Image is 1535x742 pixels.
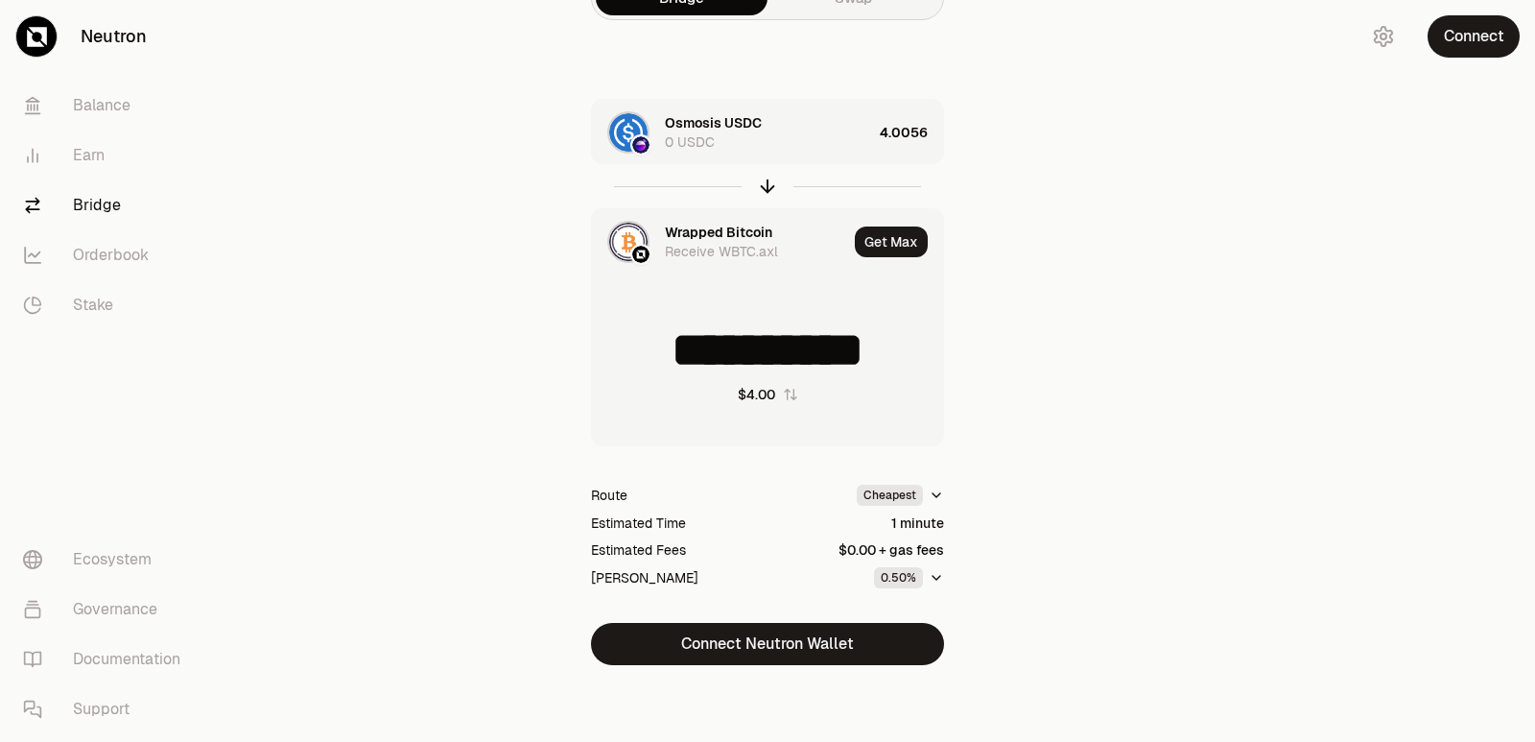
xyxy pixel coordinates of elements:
div: Receive WBTC.axl [665,242,778,261]
div: Estimated Fees [591,540,686,560]
div: 0 USDC [665,132,715,152]
a: Support [8,684,207,734]
div: Estimated Time [591,514,686,533]
img: WBTC.axl Logo [609,223,648,261]
button: Cheapest [857,485,944,506]
button: $4.00 [738,385,798,404]
a: Bridge [8,180,207,230]
img: USDC Logo [609,113,648,152]
div: Osmosis USDC [665,113,762,132]
div: $4.00 [738,385,775,404]
button: Connect Neutron Wallet [591,623,944,665]
div: 0.50% [874,567,923,588]
div: [PERSON_NAME] [591,568,698,587]
div: WBTC.axl LogoNeutron LogoWrapped BitcoinReceive WBTC.axl [592,209,847,275]
div: $0.00 + gas fees [838,540,944,560]
img: Osmosis Logo [632,136,649,154]
div: 4.0056 [880,100,943,165]
button: Get Max [855,227,928,257]
a: Governance [8,585,207,634]
div: Route [591,486,627,505]
button: 0.50% [874,567,944,588]
div: Cheapest [857,485,923,506]
button: USDC LogoOsmosis LogoOsmosis USDC0 USDC4.0056 [592,100,943,165]
a: Balance [8,81,207,131]
a: Documentation [8,634,207,684]
div: 1 minute [891,514,944,533]
a: Orderbook [8,230,207,280]
button: Connect [1428,15,1520,58]
div: Wrapped Bitcoin [665,223,772,242]
img: Neutron Logo [632,246,649,263]
div: USDC LogoOsmosis LogoOsmosis USDC0 USDC [592,100,872,165]
a: Earn [8,131,207,180]
a: Stake [8,280,207,330]
a: Ecosystem [8,535,207,585]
